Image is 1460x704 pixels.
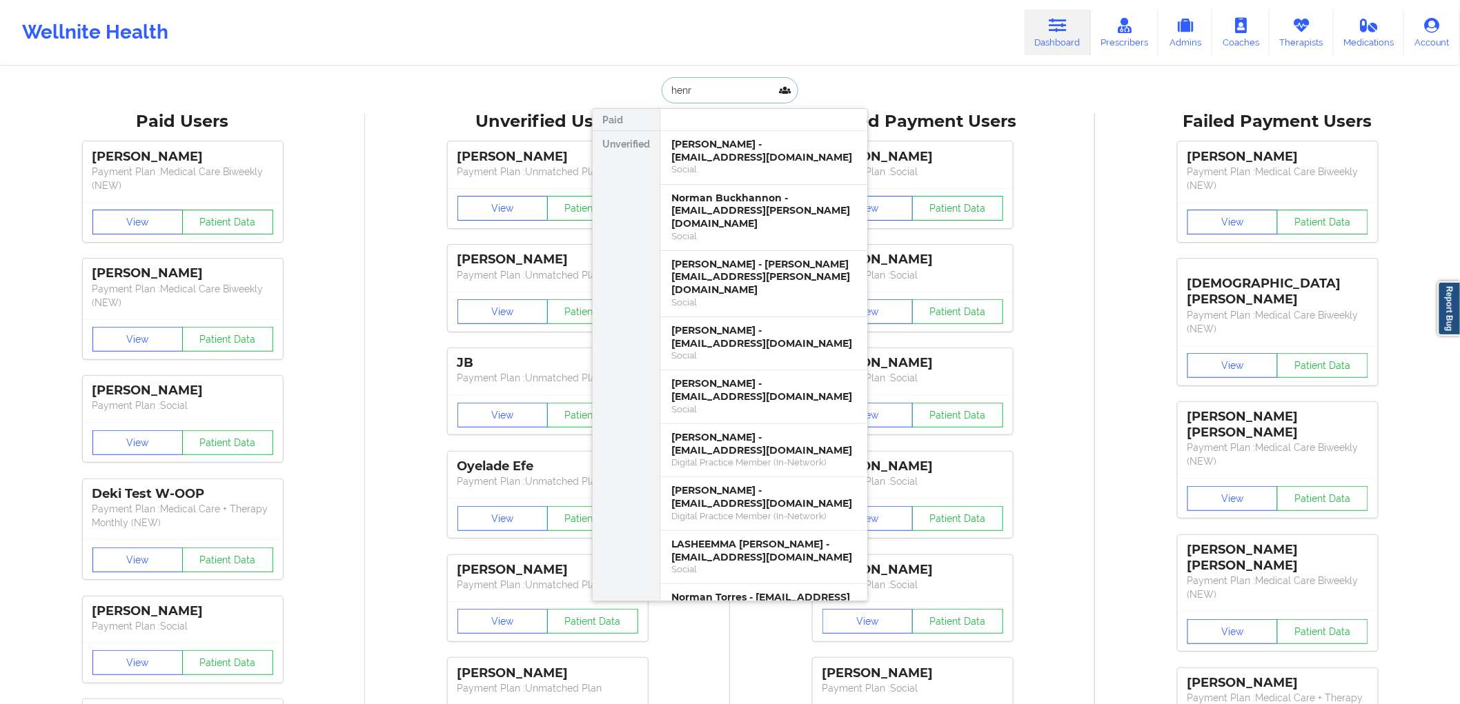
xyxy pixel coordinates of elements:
[457,665,638,681] div: [PERSON_NAME]
[1187,165,1368,192] p: Payment Plan : Medical Care Biweekly (NEW)
[182,650,273,675] button: Patient Data
[92,327,184,352] button: View
[457,165,638,179] p: Payment Plan : Unmatched Plan
[182,547,273,572] button: Patient Data
[1277,619,1368,644] button: Patient Data
[1438,281,1460,336] a: Report Bug
[822,474,1003,488] p: Payment Plan : Social
[457,609,549,634] button: View
[822,165,1003,179] p: Payment Plan : Social
[457,403,549,428] button: View
[671,163,856,175] div: Social
[1277,210,1368,234] button: Patient Data
[671,563,856,575] div: Social
[457,196,549,221] button: View
[92,383,273,399] div: [PERSON_NAME]
[375,111,720,132] div: Unverified Users
[1187,486,1279,511] button: View
[912,403,1003,428] button: Patient Data
[182,327,273,352] button: Patient Data
[822,681,1003,695] p: Payment Plan : Social
[547,506,638,531] button: Patient Data
[547,299,638,324] button: Patient Data
[92,619,273,633] p: Payment Plan : Social
[1187,308,1368,336] p: Payment Plan : Medical Care Biweekly (NEW)
[457,355,638,371] div: JB
[547,196,638,221] button: Patient Data
[671,591,856,616] div: Norman Torres - [EMAIL_ADDRESS][DOMAIN_NAME]
[912,506,1003,531] button: Patient Data
[457,506,549,531] button: View
[1187,619,1279,644] button: View
[671,538,856,563] div: LASHEEMMA [PERSON_NAME] - [EMAIL_ADDRESS][DOMAIN_NAME]
[10,111,355,132] div: Paid Users
[671,350,856,361] div: Social
[1270,10,1334,55] a: Therapists
[547,403,638,428] button: Patient Data
[912,299,1003,324] button: Patient Data
[1091,10,1159,55] a: Prescribers
[92,265,273,281] div: [PERSON_NAME]
[1212,10,1270,55] a: Coaches
[457,149,638,165] div: [PERSON_NAME]
[671,456,856,468] div: Digital Practice Member (In-Network)
[912,609,1003,634] button: Patient Data
[1277,353,1368,378] button: Patient Data
[822,562,1003,578] div: [PERSON_NAME]
[1105,111,1450,132] div: Failed Payment Users
[1187,542,1368,574] div: [PERSON_NAME] [PERSON_NAME]
[1187,210,1279,234] button: View
[671,431,856,456] div: [PERSON_NAME] - [EMAIL_ADDRESS][DOMAIN_NAME]
[457,252,638,268] div: [PERSON_NAME]
[182,430,273,455] button: Patient Data
[740,111,1085,132] div: Skipped Payment Users
[671,324,856,350] div: [PERSON_NAME] - [EMAIL_ADDRESS][DOMAIN_NAME]
[822,268,1003,282] p: Payment Plan : Social
[92,430,184,455] button: View
[822,609,914,634] button: View
[822,355,1003,371] div: [PERSON_NAME]
[822,665,1003,681] div: [PERSON_NAME]
[822,149,1003,165] div: [PERSON_NAME]
[593,109,660,131] div: Paid
[457,474,638,488] p: Payment Plan : Unmatched Plan
[457,562,638,578] div: [PERSON_NAME]
[671,377,856,403] div: [PERSON_NAME] - [EMAIL_ADDRESS][DOMAIN_NAME]
[1277,486,1368,511] button: Patient Data
[671,192,856,230] div: Norman Buckhannon - [EMAIL_ADDRESS][PERSON_NAME][DOMAIN_NAME]
[1187,149,1368,165] div: [PERSON_NAME]
[457,371,638,385] p: Payment Plan : Unmatched Plan
[457,578,638,592] p: Payment Plan : Unmatched Plan
[92,210,184,234] button: View
[671,484,856,510] div: [PERSON_NAME] - [EMAIL_ADDRESS][DOMAIN_NAME]
[457,681,638,695] p: Payment Plan : Unmatched Plan
[671,403,856,415] div: Social
[1187,409,1368,441] div: [PERSON_NAME] [PERSON_NAME]
[92,547,184,572] button: View
[822,371,1003,385] p: Payment Plan : Social
[912,196,1003,221] button: Patient Data
[1187,574,1368,601] p: Payment Plan : Medical Care Biweekly (NEW)
[1187,441,1368,468] p: Payment Plan : Medical Care Biweekly (NEW)
[822,459,1003,474] div: [PERSON_NAME]
[822,578,1003,592] p: Payment Plan : Social
[92,399,273,412] p: Payment Plan : Social
[92,486,273,502] div: Deki Test W-OOP
[671,230,856,242] div: Social
[92,650,184,675] button: View
[457,299,549,324] button: View
[92,165,273,192] p: Payment Plan : Medical Care Biweekly (NEW)
[671,138,856,163] div: [PERSON_NAME] - [EMAIL_ADDRESS][DOMAIN_NAME]
[671,258,856,296] div: [PERSON_NAME] - [PERSON_NAME][EMAIL_ADDRESS][PERSON_NAME][DOMAIN_NAME]
[1334,10,1405,55] a: Medications
[1187,353,1279,378] button: View
[182,210,273,234] button: Patient Data
[671,296,856,308] div: Social
[1158,10,1212,55] a: Admins
[1404,10,1460,55] a: Account
[671,510,856,522] div: Digital Practice Member (In-Network)
[1187,265,1368,308] div: [DEMOGRAPHIC_DATA][PERSON_NAME]
[822,252,1003,268] div: [PERSON_NAME]
[92,149,273,165] div: [PERSON_NAME]
[92,282,273,310] p: Payment Plan : Medical Care Biweekly (NEW)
